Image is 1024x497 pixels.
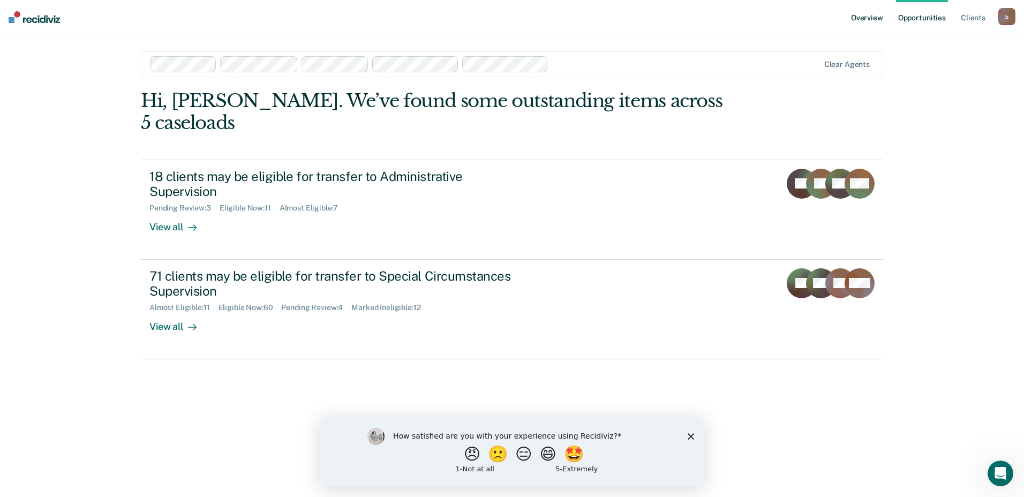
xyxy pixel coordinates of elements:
[351,303,429,312] div: Marked Ineligible : 12
[149,268,525,299] div: 71 clients may be eligible for transfer to Special Circumstances Supervision
[320,417,704,486] iframe: Survey by Kim from Recidiviz
[280,204,347,213] div: Almost Eligible : 7
[149,303,219,312] div: Almost Eligible : 11
[219,303,282,312] div: Eligible Now : 60
[149,204,220,213] div: Pending Review : 3
[988,461,1013,486] iframe: Intercom live chat
[149,312,209,333] div: View all
[281,303,351,312] div: Pending Review : 4
[141,90,735,134] div: Hi, [PERSON_NAME]. We’ve found some outstanding items across 5 caseloads
[220,204,280,213] div: Eligible Now : 11
[141,260,883,359] a: 71 clients may be eligible for transfer to Special Circumstances SupervisionAlmost Eligible:11Eli...
[149,169,525,200] div: 18 clients may be eligible for transfer to Administrative Supervision
[149,213,209,234] div: View all
[141,160,883,260] a: 18 clients may be eligible for transfer to Administrative SupervisionPending Review:3Eligible Now...
[824,60,870,69] div: Clear agents
[998,8,1015,25] button: b
[9,11,60,23] img: Recidiviz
